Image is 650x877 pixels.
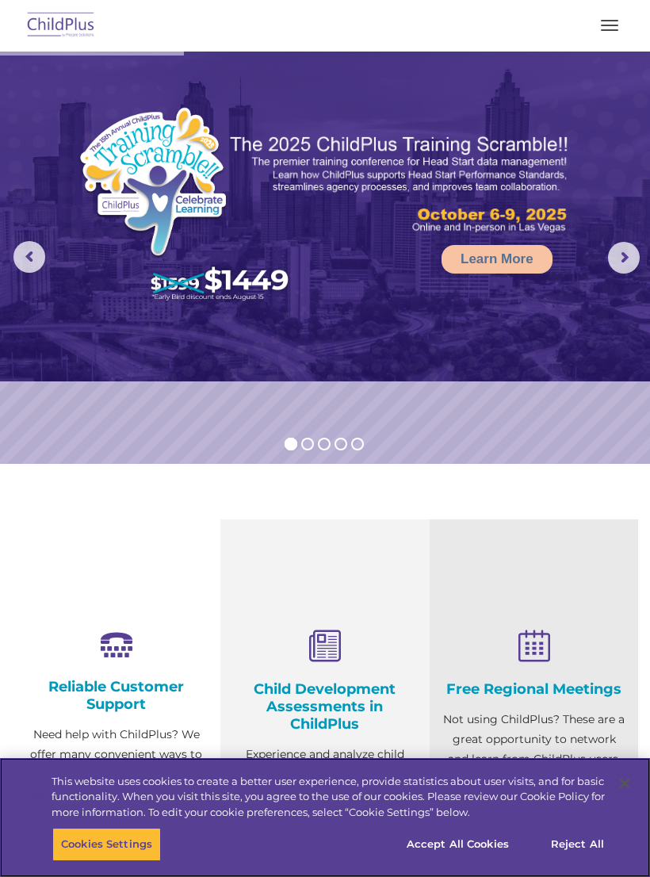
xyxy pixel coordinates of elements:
[442,245,552,274] a: Learn More
[232,680,417,733] h4: Child Development Assessments in ChildPlus
[607,766,642,801] button: Close
[24,725,208,864] p: Need help with ChildPlus? We offer many convenient ways to contact our amazing Customer Support r...
[52,774,605,821] div: This website uses cookies to create a better user experience, provide statistics about user visit...
[52,828,161,861] button: Cookies Settings
[24,7,98,44] img: ChildPlus by Procare Solutions
[24,678,208,713] h4: Reliable Customer Support
[442,710,626,809] p: Not using ChildPlus? These are a great opportunity to network and learn from ChildPlus users. Fin...
[232,745,417,864] p: Experience and analyze child assessments and Head Start data management in one system with zero c...
[442,680,626,698] h4: Free Regional Meetings
[528,828,627,861] button: Reject All
[398,828,518,861] button: Accept All Cookies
